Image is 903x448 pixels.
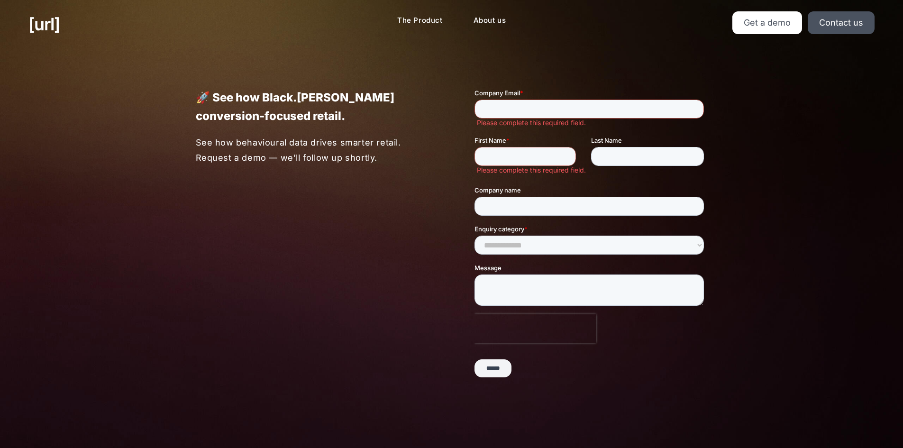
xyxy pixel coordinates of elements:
a: [URL] [28,11,60,37]
a: Contact us [808,11,875,34]
p: 🚀 See how Black.[PERSON_NAME] conversion-focused retail. [196,88,429,125]
iframe: Form 1 [474,88,708,402]
a: About us [466,11,514,30]
a: Get a demo [732,11,802,34]
a: The Product [390,11,450,30]
p: See how behavioural data drives smarter retail. Request a demo — we’ll follow up shortly. [196,135,429,165]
